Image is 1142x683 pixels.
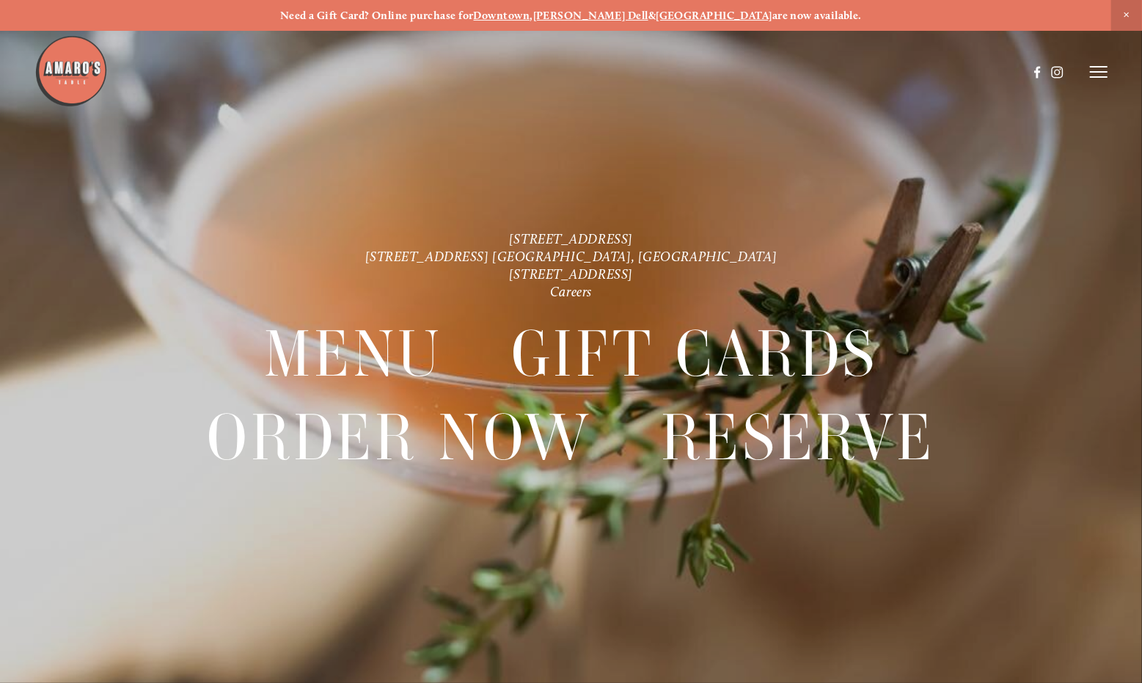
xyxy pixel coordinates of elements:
span: Reserve [661,396,935,479]
strong: , [530,9,532,22]
span: Menu [264,313,443,396]
span: Order Now [207,396,592,479]
a: Menu [264,313,443,395]
a: Order Now [207,396,592,478]
a: [STREET_ADDRESS] [509,230,633,247]
a: [PERSON_NAME] Dell [533,9,648,22]
strong: are now available. [772,9,862,22]
a: Gift Cards [511,313,878,395]
a: [STREET_ADDRESS] [GEOGRAPHIC_DATA], [GEOGRAPHIC_DATA] [365,248,777,265]
img: Amaro's Table [34,34,108,108]
strong: & [648,9,656,22]
a: [GEOGRAPHIC_DATA] [656,9,772,22]
a: [STREET_ADDRESS] [509,266,633,283]
span: Gift Cards [511,313,878,396]
a: Reserve [661,396,935,478]
strong: Need a Gift Card? Online purchase for [280,9,474,22]
a: Careers [550,284,592,301]
a: Downtown [474,9,530,22]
